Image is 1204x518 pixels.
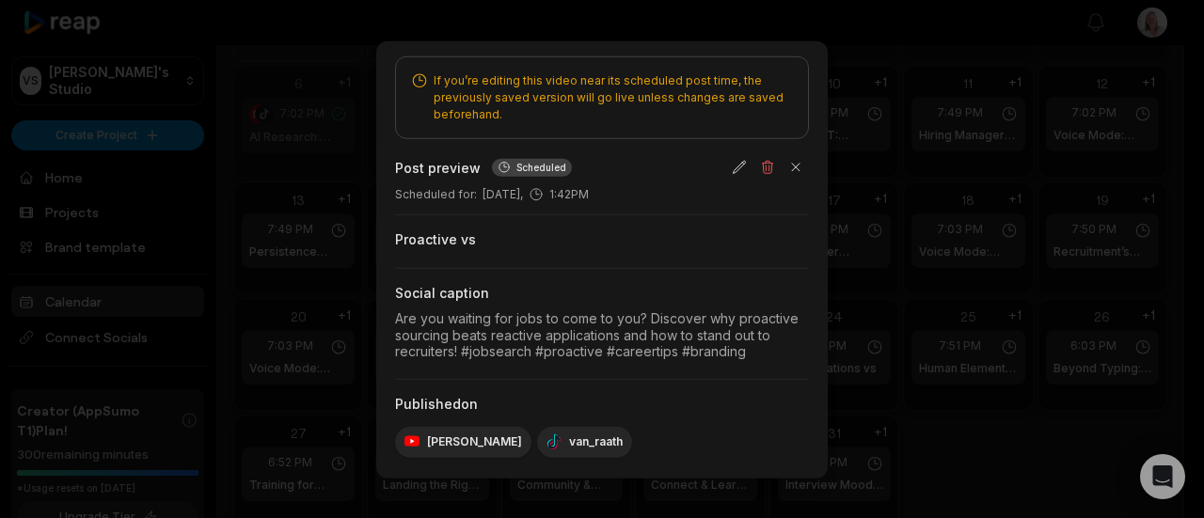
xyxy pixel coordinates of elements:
div: Social caption [395,283,809,302]
span: Scheduled [516,160,566,174]
h2: Post preview [395,157,481,177]
div: van_raath [537,426,632,457]
div: [PERSON_NAME] [395,426,531,457]
span: Scheduled for : [395,185,477,202]
div: [DATE], 1:42PM [395,185,809,202]
div: Proactive vs [395,229,809,248]
div: Are you waiting for jobs to come to you? Discover why proactive sourcing beats reactive applicati... [395,309,809,359]
div: Published on [395,394,809,413]
span: If you’re editing this video near its scheduled post time, the previously saved version will go l... [434,71,793,122]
